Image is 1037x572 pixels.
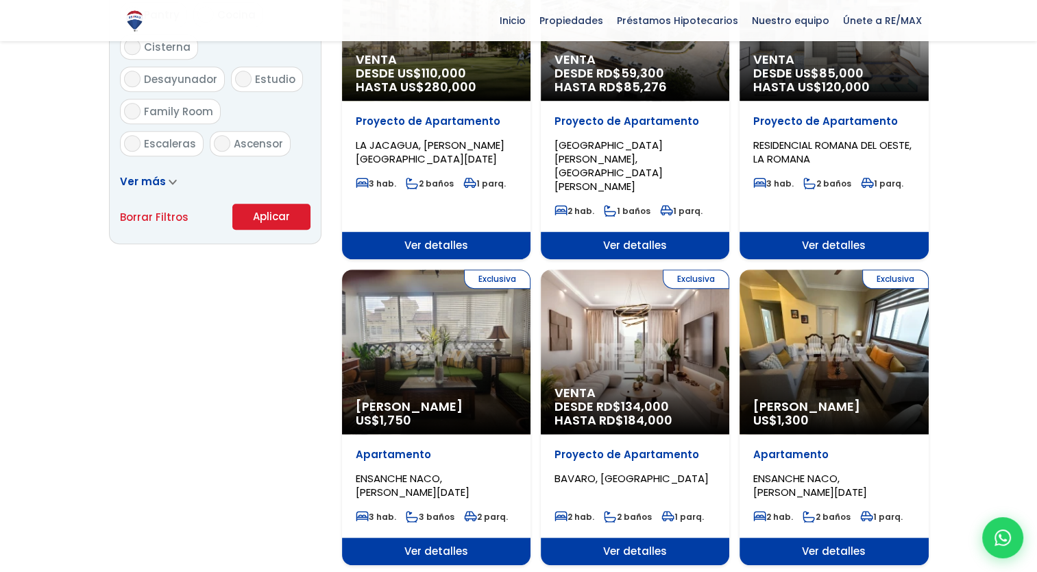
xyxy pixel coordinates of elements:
[740,538,928,565] span: Ver detalles
[406,511,454,523] span: 3 baños
[663,270,729,289] span: Exclusiva
[554,115,716,128] p: Proyecto de Apartamento
[120,208,188,226] a: Borrar Filtros
[356,80,517,94] span: HASTA US$
[424,78,476,95] span: 280,000
[464,511,508,523] span: 2 parq.
[356,400,517,414] span: [PERSON_NAME]
[123,9,147,33] img: Logo de REMAX
[753,511,793,523] span: 2 hab.
[554,205,594,217] span: 2 hab.
[464,270,530,289] span: Exclusiva
[803,511,851,523] span: 2 baños
[144,104,213,119] span: Family Room
[554,80,716,94] span: HASTA RD$
[232,204,310,230] button: Aplicar
[822,78,870,95] span: 120,000
[120,174,166,189] span: Ver más
[554,414,716,427] span: HASTA RD$
[621,64,664,82] span: 59,300
[541,538,729,565] span: Ver detalles
[554,386,716,400] span: Venta
[610,10,745,31] span: Préstamos Hipotecarios
[803,178,851,189] span: 2 baños
[753,138,912,166] span: RESIDENCIAL ROMANA DEL OESTE, LA ROMANA
[753,53,914,67] span: Venta
[862,270,929,289] span: Exclusiva
[493,10,533,31] span: Inicio
[745,10,836,31] span: Nuestro equipo
[604,511,652,523] span: 2 baños
[124,38,141,55] input: Cisterna
[144,136,196,151] span: Escaleras
[342,232,530,259] span: Ver detalles
[753,80,914,94] span: HASTA US$
[214,135,230,152] input: Ascensor
[777,412,809,429] span: 1,300
[463,178,506,189] span: 1 parq.
[836,10,929,31] span: Únete a RE/MAX
[740,232,928,259] span: Ver detalles
[533,10,610,31] span: Propiedades
[604,205,650,217] span: 1 baños
[740,270,928,565] a: Exclusiva [PERSON_NAME] US$1,300 Apartamento ENSANCHE NACO, [PERSON_NAME][DATE] 2 hab. 2 baños 1 ...
[356,178,396,189] span: 3 hab.
[422,64,466,82] span: 110,000
[541,232,729,259] span: Ver detalles
[861,178,903,189] span: 1 parq.
[144,72,217,86] span: Desayunador
[753,115,914,128] p: Proyecto de Apartamento
[356,138,504,166] span: LA JACAGUA, [PERSON_NAME][GEOGRAPHIC_DATA][DATE]
[753,412,809,429] span: US$
[356,67,517,94] span: DESDE US$
[554,448,716,462] p: Proyecto de Apartamento
[554,400,716,427] span: DESDE RD$
[380,412,411,429] span: 1,750
[144,40,191,54] span: Cisterna
[753,67,914,94] span: DESDE US$
[860,511,903,523] span: 1 parq.
[554,67,716,94] span: DESDE RD$
[255,72,295,86] span: Estudio
[624,78,667,95] span: 85,276
[621,398,669,415] span: 134,000
[120,174,177,189] a: Ver más
[554,471,709,486] span: BAVARO, [GEOGRAPHIC_DATA]
[819,64,864,82] span: 85,000
[124,135,141,152] input: Escaleras
[753,178,794,189] span: 3 hab.
[356,53,517,67] span: Venta
[554,138,663,193] span: [GEOGRAPHIC_DATA][PERSON_NAME], [GEOGRAPHIC_DATA][PERSON_NAME]
[356,471,469,499] span: ENSANCHE NACO, [PERSON_NAME][DATE]
[541,270,729,565] a: Exclusiva Venta DESDE RD$134,000 HASTA RD$184,000 Proyecto de Apartamento BAVARO, [GEOGRAPHIC_DAT...
[342,270,530,565] a: Exclusiva [PERSON_NAME] US$1,750 Apartamento ENSANCHE NACO, [PERSON_NAME][DATE] 3 hab. 3 baños 2 ...
[356,412,411,429] span: US$
[406,178,454,189] span: 2 baños
[660,205,703,217] span: 1 parq.
[234,136,283,151] span: Ascensor
[661,511,704,523] span: 1 parq.
[753,400,914,414] span: [PERSON_NAME]
[554,511,594,523] span: 2 hab.
[342,538,530,565] span: Ver detalles
[554,53,716,67] span: Venta
[124,103,141,119] input: Family Room
[235,71,252,87] input: Estudio
[624,412,672,429] span: 184,000
[124,71,141,87] input: Desayunador
[356,511,396,523] span: 3 hab.
[356,448,517,462] p: Apartamento
[753,471,867,499] span: ENSANCHE NACO, [PERSON_NAME][DATE]
[356,115,517,128] p: Proyecto de Apartamento
[753,448,914,462] p: Apartamento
